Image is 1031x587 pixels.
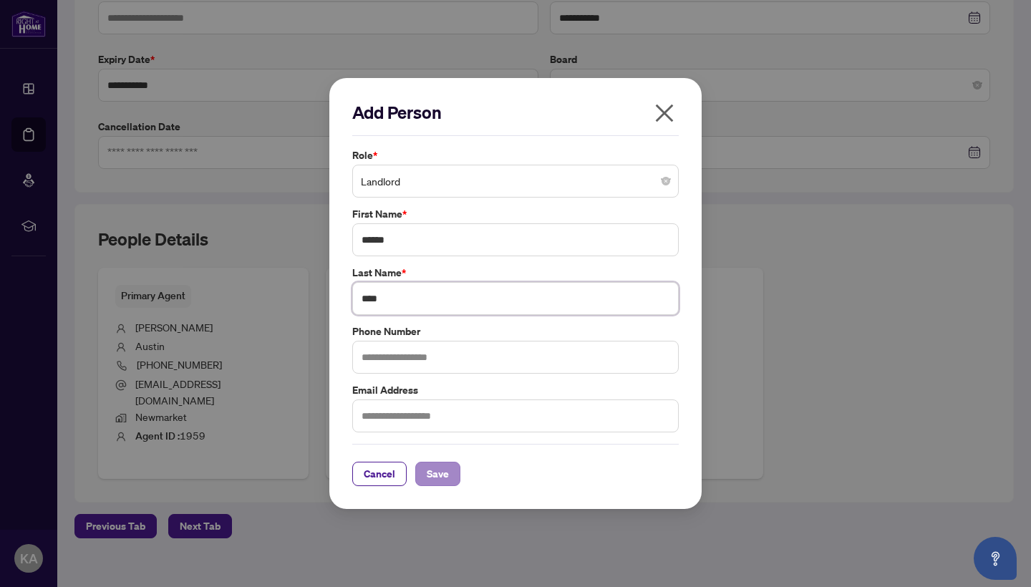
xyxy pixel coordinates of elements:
span: close [653,102,676,125]
label: Role [352,147,679,163]
button: Save [415,462,460,486]
h2: Add Person [352,101,679,124]
span: Landlord [361,168,670,195]
label: First Name [352,206,679,222]
button: Cancel [352,462,407,486]
label: Email Address [352,382,679,398]
button: Open asap [974,537,1017,580]
span: Cancel [364,462,395,485]
label: Phone Number [352,324,679,339]
span: close-circle [662,177,670,185]
span: Save [427,462,449,485]
label: Last Name [352,265,679,281]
